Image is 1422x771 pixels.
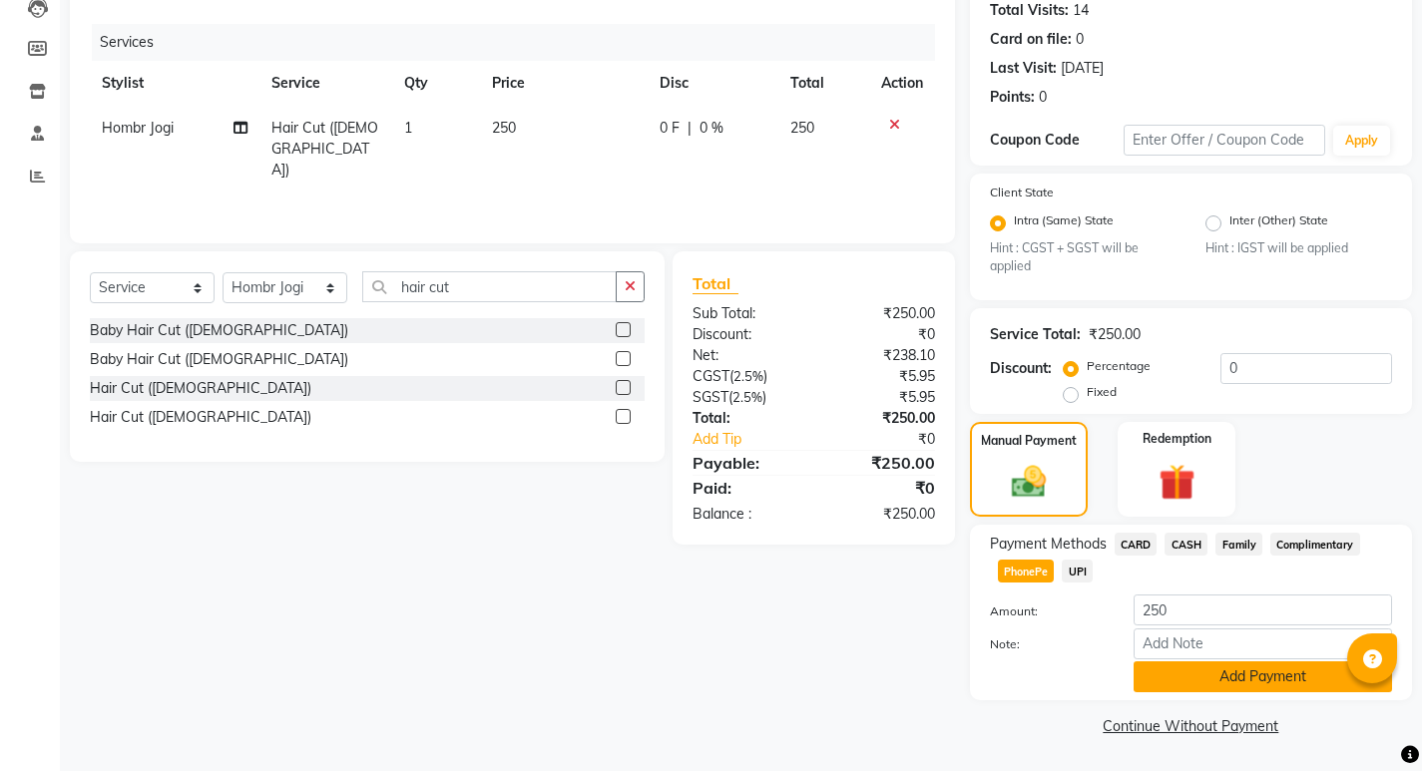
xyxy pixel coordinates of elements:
span: SGST [693,388,728,406]
th: Total [778,61,869,106]
span: PhonePe [998,560,1055,582]
label: Intra (Same) State [1014,211,1114,235]
th: Disc [648,61,778,106]
th: Service [259,61,392,106]
span: Total [693,273,738,294]
span: Hombr Jogi [102,119,174,137]
div: ₹238.10 [813,345,949,366]
label: Fixed [1087,383,1117,401]
div: 0 [1076,29,1084,50]
button: Apply [1333,126,1390,156]
div: ₹5.95 [813,387,949,408]
th: Qty [392,61,480,106]
span: 2.5% [733,368,763,384]
div: Hair Cut ([DEMOGRAPHIC_DATA]) [90,407,311,428]
span: 0 % [700,118,723,139]
div: Balance : [678,504,813,525]
label: Manual Payment [981,432,1077,450]
label: Redemption [1143,430,1211,448]
div: Services [92,24,950,61]
div: ₹5.95 [813,366,949,387]
span: 2.5% [732,389,762,405]
label: Amount: [975,602,1119,620]
div: Coupon Code [990,130,1124,151]
input: Amount [1134,594,1392,625]
button: Add Payment [1134,661,1392,692]
span: Complimentary [1270,533,1360,556]
div: Card on file: [990,29,1072,50]
div: ₹250.00 [1089,324,1141,345]
div: Paid: [678,476,813,500]
div: 0 [1039,87,1047,108]
div: Baby Hair Cut ([DEMOGRAPHIC_DATA]) [90,320,348,341]
div: ₹250.00 [813,408,949,429]
th: Stylist [90,61,259,106]
input: Search or Scan [362,271,617,302]
span: CASH [1165,533,1207,556]
div: Discount: [990,358,1052,379]
div: ₹250.00 [813,303,949,324]
div: Points: [990,87,1035,108]
span: 0 F [660,118,680,139]
div: Hair Cut ([DEMOGRAPHIC_DATA]) [90,378,311,399]
div: ₹250.00 [813,504,949,525]
span: Family [1215,533,1262,556]
div: Sub Total: [678,303,813,324]
div: ( ) [678,366,813,387]
div: Last Visit: [990,58,1057,79]
small: Hint : CGST + SGST will be applied [990,239,1177,276]
label: Percentage [1087,357,1151,375]
div: Net: [678,345,813,366]
img: _cash.svg [1001,462,1057,502]
div: ( ) [678,387,813,408]
label: Client State [990,184,1054,201]
div: Discount: [678,324,813,345]
label: Inter (Other) State [1229,211,1328,235]
span: Payment Methods [990,534,1107,555]
div: Payable: [678,451,813,475]
input: Enter Offer / Coupon Code [1124,125,1325,156]
span: 250 [790,119,814,137]
span: 250 [492,119,516,137]
a: Continue Without Payment [974,716,1408,737]
div: [DATE] [1061,58,1104,79]
div: Total: [678,408,813,429]
span: CGST [693,367,729,385]
th: Price [480,61,648,106]
small: Hint : IGST will be applied [1205,239,1392,257]
img: _gift.svg [1148,460,1206,505]
input: Add Note [1134,628,1392,659]
span: CARD [1115,533,1158,556]
label: Note: [975,635,1119,653]
span: Hair Cut ([DEMOGRAPHIC_DATA]) [271,119,378,179]
div: Baby Hair Cut ([DEMOGRAPHIC_DATA]) [90,349,348,370]
div: ₹0 [813,476,949,500]
div: Service Total: [990,324,1081,345]
span: 1 [404,119,412,137]
span: UPI [1062,560,1093,582]
span: | [688,118,692,139]
th: Action [869,61,935,106]
div: ₹0 [836,429,950,450]
a: Add Tip [678,429,836,450]
div: ₹0 [813,324,949,345]
div: ₹250.00 [813,451,949,475]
